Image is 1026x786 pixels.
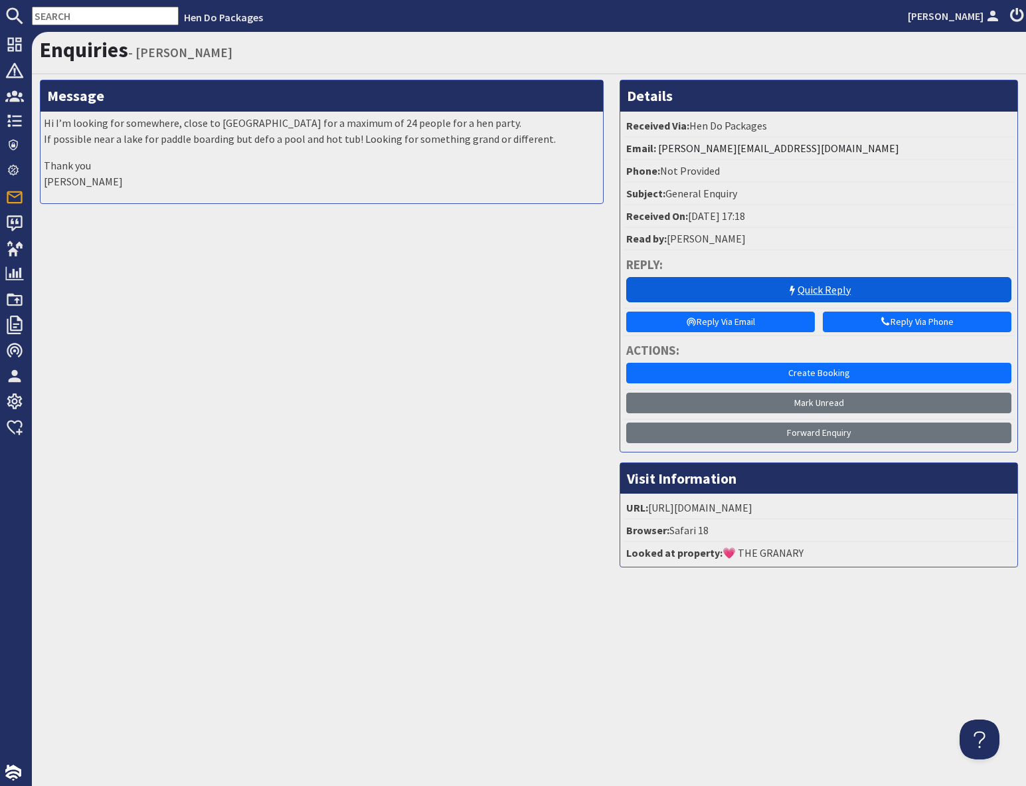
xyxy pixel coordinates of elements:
[624,115,1014,138] li: Hen Do Packages
[626,312,815,332] a: Reply Via Email
[626,232,667,245] strong: Read by:
[626,524,669,537] strong: Browser:
[44,115,600,147] p: Hi I’m looking for somewhere, close to [GEOGRAPHIC_DATA] for a maximum of 24 people for a hen par...
[620,463,1017,494] h3: Visit Information
[626,363,1011,383] a: Create Booking
[960,720,999,759] iframe: Toggle Customer Support
[44,157,600,189] p: Thank you [PERSON_NAME]
[626,257,1011,272] h4: Reply:
[624,497,1014,520] li: [URL][DOMAIN_NAME]
[626,423,1011,443] a: Forward Enquiry
[184,11,263,24] a: Hen Do Packages
[626,393,1011,413] a: Mark Unread
[624,160,1014,183] li: Not Provided
[626,209,688,223] strong: Received On:
[626,187,665,200] strong: Subject:
[626,164,660,177] strong: Phone:
[624,183,1014,205] li: General Enquiry
[32,7,179,25] input: SEARCH
[5,765,21,781] img: staytech_i_w-64f4e8e9ee0a9c174fd5317b4b171b261742d2d393467e5bdba4413f4f884c10.svg
[823,312,1011,332] a: Reply Via Phone
[624,228,1014,250] li: [PERSON_NAME]
[626,142,656,155] strong: Email:
[658,142,899,155] a: [PERSON_NAME][EMAIL_ADDRESS][DOMAIN_NAME]
[41,80,603,111] h3: Message
[626,343,1011,358] h4: Actions:
[620,80,1017,111] h3: Details
[626,501,648,514] strong: URL:
[626,277,1011,302] a: Quick Reply
[40,37,128,63] a: Enquiries
[624,542,1014,563] li: 💗 THE GRANARY
[128,45,232,60] small: - [PERSON_NAME]
[624,520,1014,542] li: Safari 18
[908,8,1002,24] a: [PERSON_NAME]
[626,546,723,559] strong: Looked at property:
[626,119,689,132] strong: Received Via:
[624,205,1014,228] li: [DATE] 17:18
